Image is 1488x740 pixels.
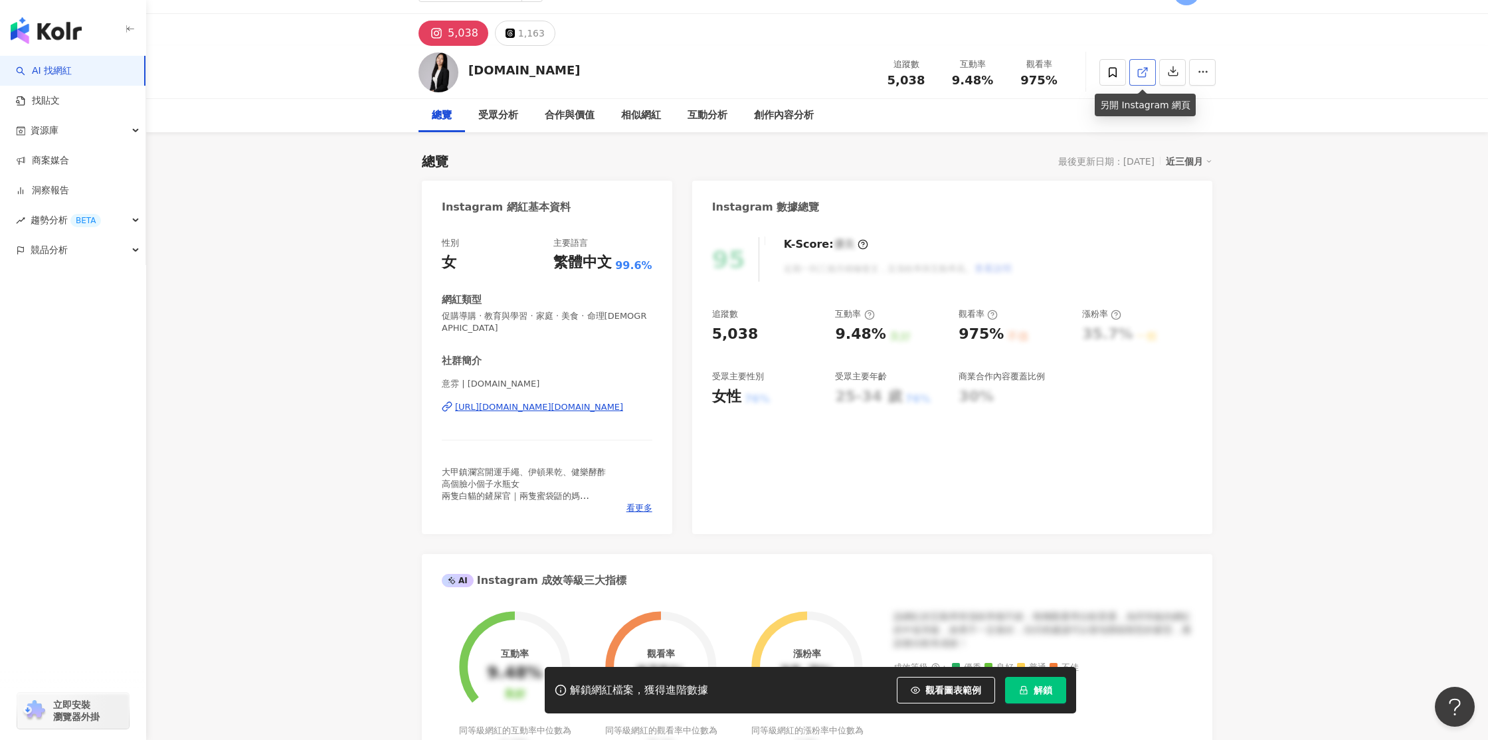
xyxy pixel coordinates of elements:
span: rise [16,216,25,225]
div: 女性 [712,387,741,407]
div: [DOMAIN_NAME] [468,62,581,78]
button: 5,038 [418,21,488,46]
span: lock [1019,686,1028,695]
div: 受眾主要性別 [712,371,764,383]
span: 競品分析 [31,235,68,265]
div: 繁體中文 [553,252,612,273]
span: 促購導購 · 教育與學習 · 家庭 · 美食 · 命理[DEMOGRAPHIC_DATA] [442,310,652,334]
div: K-Score : [784,237,868,252]
div: 近三個月 [1166,153,1212,170]
span: 普通 [1017,663,1046,673]
span: 大甲鎮瀾宮開運手繩、伊頓果乾、健樂酵酢 高個臉小個子水瓶女 兩隻白貓的鏟屎官｜兩隻蜜袋鼯的媽 每天用一點好物，補充生活的小確幸 點主頁連結，有我愛的都在那 [442,467,606,525]
div: 觀看率 [647,648,675,659]
span: 5,038 [887,73,925,87]
div: 總覽 [432,108,452,124]
div: 漲粉率 [793,648,821,659]
div: 女 [442,252,456,273]
div: 5,038 [448,24,478,43]
div: 性別 [442,237,459,249]
span: 立即安裝 瀏覽器外掛 [53,699,100,723]
div: Instagram 成效等級三大指標 [442,573,626,588]
span: 良好 [984,663,1014,673]
div: 創作內容分析 [754,108,814,124]
span: 資源庫 [31,116,58,145]
span: 觀看圖表範例 [925,685,981,695]
img: KOL Avatar [418,52,458,92]
div: 5,038 [712,324,759,345]
div: 互動率 [501,648,529,659]
div: 975% [636,664,686,683]
div: 網紅類型 [442,293,482,307]
span: 優秀 [952,663,981,673]
div: 互動率 [947,58,998,71]
div: 最後更新日期：[DATE] [1058,156,1155,167]
div: 該網紅的互動率和漲粉率都不錯，唯獨觀看率比較普通，為同等級的網紅的中低等級，效果不一定會好，但仍然建議可以發包開箱類型的案型，應該會比較有成效！ [893,610,1192,650]
div: 9.48% [835,324,885,345]
div: 互動分析 [688,108,727,124]
div: 受眾分析 [478,108,518,124]
button: 1,163 [495,21,555,46]
div: Instagram 數據總覽 [712,200,820,215]
button: 觀看圖表範例 [897,677,995,703]
div: 合作與價值 [545,108,595,124]
div: 35.7% [779,664,834,683]
div: 成效等級 ： [893,663,1192,673]
div: 總覽 [422,152,448,171]
div: 觀看率 [959,308,998,320]
button: 解鎖 [1005,677,1066,703]
div: 觀看率 [1014,58,1064,71]
div: 另開 Instagram 網頁 [1095,94,1196,116]
div: 互動率 [835,308,874,320]
a: 商案媒合 [16,154,69,167]
div: 主要語言 [553,237,588,249]
div: 追蹤數 [712,308,738,320]
img: chrome extension [21,700,47,721]
span: 看更多 [626,502,652,514]
div: 解鎖網紅檔案，獲得進階數據 [570,684,708,697]
span: 不佳 [1050,663,1079,673]
img: logo [11,17,82,44]
div: 社群簡介 [442,354,482,368]
div: BETA [70,214,101,227]
div: 1,163 [518,24,545,43]
div: 9.48% [487,664,542,683]
div: 追蹤數 [881,58,931,71]
div: 975% [959,324,1004,345]
span: 975% [1020,74,1058,87]
a: chrome extension立即安裝 瀏覽器外掛 [17,693,129,729]
a: 找貼文 [16,94,60,108]
div: 相似網紅 [621,108,661,124]
div: 漲粉率 [1082,308,1121,320]
span: 9.48% [952,74,993,87]
div: Instagram 網紅基本資料 [442,200,571,215]
span: 趨勢分析 [31,205,101,235]
a: [URL][DOMAIN_NAME][DOMAIN_NAME] [442,401,652,413]
a: searchAI 找網紅 [16,64,72,78]
div: AI [442,574,474,587]
span: 99.6% [615,258,652,273]
span: 意雰 | [DOMAIN_NAME] [442,378,652,390]
span: 解鎖 [1034,685,1052,695]
a: 洞察報告 [16,184,69,197]
div: 受眾主要年齡 [835,371,887,383]
div: 商業合作內容覆蓋比例 [959,371,1045,383]
div: [URL][DOMAIN_NAME][DOMAIN_NAME] [455,401,623,413]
